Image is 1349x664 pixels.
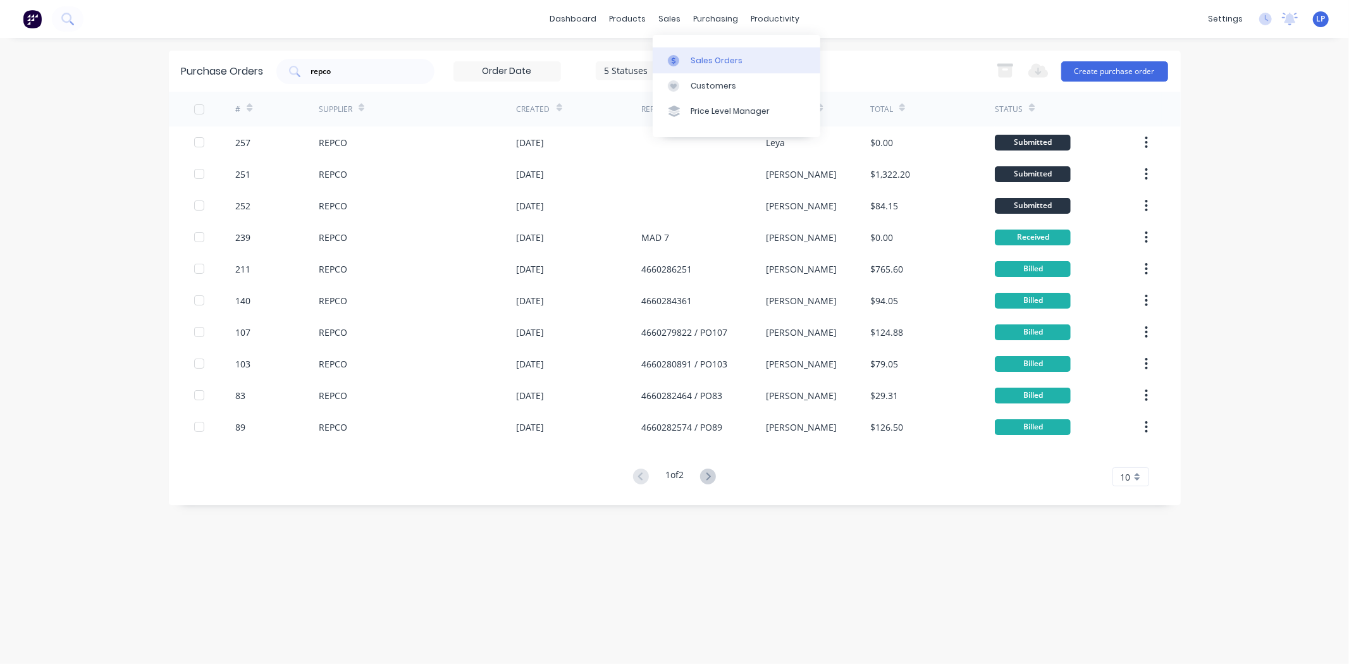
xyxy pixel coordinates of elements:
[235,326,250,339] div: 107
[995,135,1071,151] div: Submitted
[641,294,692,307] div: 4660284361
[870,326,903,339] div: $124.88
[319,326,347,339] div: REPCO
[319,357,347,371] div: REPCO
[652,9,687,28] div: sales
[641,104,682,115] div: Reference
[517,421,545,434] div: [DATE]
[995,230,1071,245] div: Received
[691,80,736,92] div: Customers
[766,136,785,149] div: Leya
[995,198,1071,214] div: Submitted
[319,104,352,115] div: Supplier
[653,47,820,73] a: Sales Orders
[995,324,1071,340] div: Billed
[1317,13,1326,25] span: LP
[641,326,727,339] div: 4660279822 / PO107
[543,9,603,28] a: dashboard
[870,389,898,402] div: $29.31
[517,199,545,212] div: [DATE]
[870,231,893,244] div: $0.00
[1061,61,1168,82] button: Create purchase order
[691,106,770,117] div: Price Level Manager
[641,389,722,402] div: 4660282464 / PO83
[766,199,837,212] div: [PERSON_NAME]
[665,468,684,486] div: 1 of 2
[235,262,250,276] div: 211
[995,356,1071,372] div: Billed
[870,168,910,181] div: $1,322.20
[319,262,347,276] div: REPCO
[766,357,837,371] div: [PERSON_NAME]
[603,9,652,28] div: products
[1202,9,1249,28] div: settings
[235,294,250,307] div: 140
[1121,470,1131,484] span: 10
[766,389,837,402] div: [PERSON_NAME]
[235,199,250,212] div: 252
[235,136,250,149] div: 257
[517,294,545,307] div: [DATE]
[870,104,893,115] div: Total
[517,168,545,181] div: [DATE]
[517,326,545,339] div: [DATE]
[995,166,1071,182] div: Submitted
[641,262,692,276] div: 4660286251
[310,65,415,78] input: Search purchase orders...
[235,104,240,115] div: #
[319,136,347,149] div: REPCO
[517,231,545,244] div: [DATE]
[182,64,264,79] div: Purchase Orders
[235,357,250,371] div: 103
[995,104,1023,115] div: Status
[870,199,898,212] div: $84.15
[766,231,837,244] div: [PERSON_NAME]
[766,168,837,181] div: [PERSON_NAME]
[995,388,1071,403] div: Billed
[454,62,560,81] input: Order Date
[517,389,545,402] div: [DATE]
[870,421,903,434] div: $126.50
[319,421,347,434] div: REPCO
[604,64,694,77] div: 5 Statuses
[766,421,837,434] div: [PERSON_NAME]
[517,357,545,371] div: [DATE]
[995,419,1071,435] div: Billed
[319,389,347,402] div: REPCO
[653,99,820,124] a: Price Level Manager
[641,357,727,371] div: 4660280891 / PO103
[687,9,744,28] div: purchasing
[319,168,347,181] div: REPCO
[870,262,903,276] div: $765.60
[517,136,545,149] div: [DATE]
[870,357,898,371] div: $79.05
[319,199,347,212] div: REPCO
[235,421,245,434] div: 89
[517,104,550,115] div: Created
[691,55,742,66] div: Sales Orders
[23,9,42,28] img: Factory
[766,326,837,339] div: [PERSON_NAME]
[641,421,722,434] div: 4660282574 / PO89
[235,231,250,244] div: 239
[653,73,820,99] a: Customers
[744,9,806,28] div: productivity
[319,231,347,244] div: REPCO
[870,136,893,149] div: $0.00
[766,294,837,307] div: [PERSON_NAME]
[995,293,1071,309] div: Billed
[641,231,669,244] div: MAD 7
[995,261,1071,277] div: Billed
[517,262,545,276] div: [DATE]
[766,262,837,276] div: [PERSON_NAME]
[870,294,898,307] div: $94.05
[235,168,250,181] div: 251
[235,389,245,402] div: 83
[319,294,347,307] div: REPCO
